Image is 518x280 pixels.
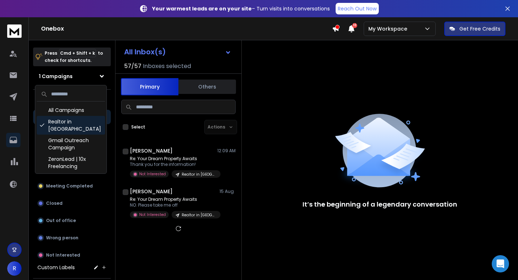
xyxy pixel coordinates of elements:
button: Others [178,79,236,95]
p: Re: Your Dream Property Awaits [130,156,216,162]
p: NO. Please take me off [130,202,216,208]
p: Realtor in [GEOGRAPHIC_DATA] [182,172,216,177]
p: Reach Out Now [338,5,377,12]
p: Wrong person [46,235,78,241]
h1: [PERSON_NAME] [130,147,173,154]
p: 15 Aug [219,189,236,194]
p: 12:09 AM [217,148,236,154]
p: Thank you for the information! [130,162,216,167]
label: Select [131,124,145,130]
p: Re: Your Dream Property Awaits [130,197,216,202]
p: Get Free Credits [459,25,500,32]
h1: Onebox [41,24,332,33]
span: R [7,261,22,276]
p: Realtor in [GEOGRAPHIC_DATA] [182,212,216,218]
h1: [PERSON_NAME] [130,188,173,195]
p: Not Interested [139,171,166,177]
h3: Filters [33,95,111,105]
p: Not Interested [139,212,166,217]
div: Gmail Outreach Campaign [37,135,105,153]
strong: Your warmest leads are on your site [152,5,252,12]
img: logo [7,24,22,38]
p: Meeting Completed [46,183,93,189]
p: Press to check for shortcuts. [45,50,103,64]
span: 57 / 57 [124,62,141,71]
span: 10 [352,23,357,28]
p: It’s the beginning of a legendary conversation [303,199,457,209]
p: Out of office [46,218,76,223]
div: Open Intercom Messenger [492,255,509,272]
h1: 1 Campaigns [39,73,73,80]
div: ZeronLead | 10x Freelancing [37,153,105,172]
h1: All Inbox(s) [124,48,166,55]
div: Realtor in [GEOGRAPHIC_DATA] [37,116,105,135]
p: Not Interested [46,252,80,258]
p: Closed [46,200,63,206]
p: My Workspace [368,25,410,32]
button: Primary [121,78,178,95]
h3: Custom Labels [37,264,75,271]
p: – Turn visits into conversations [152,5,330,12]
h3: Inboxes selected [143,62,191,71]
span: Cmd + Shift + k [59,49,96,57]
div: All Campaigns [37,104,105,116]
